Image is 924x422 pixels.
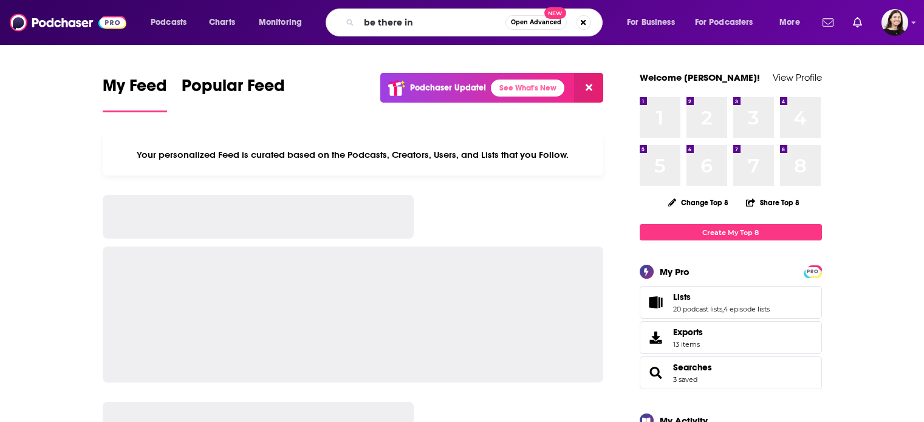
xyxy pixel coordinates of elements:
input: Search podcasts, credits, & more... [359,13,505,32]
span: For Podcasters [695,14,753,31]
a: 4 episode lists [724,305,770,313]
span: Logged in as lucynalen [881,9,908,36]
div: My Pro [660,266,690,277]
button: Show profile menu [881,9,908,36]
img: Podchaser - Follow, Share and Rate Podcasts [10,11,126,34]
span: Exports [673,327,703,338]
span: Searches [640,356,822,389]
a: View Profile [773,72,822,83]
div: Search podcasts, credits, & more... [337,9,614,36]
button: open menu [250,13,318,32]
a: Show notifications dropdown [848,12,867,33]
div: Your personalized Feed is curated based on the Podcasts, Creators, Users, and Lists that you Follow. [103,134,604,175]
a: Searches [673,362,712,373]
button: Share Top 8 [745,191,800,214]
a: See What's New [491,80,564,97]
span: For Business [627,14,675,31]
a: Create My Top 8 [640,224,822,240]
a: Lists [673,291,770,302]
button: open menu [687,13,771,32]
a: Exports [640,321,822,354]
span: Exports [644,329,668,346]
span: Podcasts [151,14,187,31]
a: My Feed [103,75,167,112]
a: Show notifications dropdown [818,12,838,33]
a: Charts [201,13,242,32]
span: More [779,14,800,31]
a: Searches [644,364,668,381]
span: , [722,305,724,313]
a: PRO [806,267,820,276]
button: open menu [771,13,815,32]
a: 20 podcast lists [673,305,722,313]
span: Open Advanced [511,19,561,26]
img: User Profile [881,9,908,36]
span: New [544,7,566,19]
span: Lists [640,286,822,319]
span: Charts [209,14,235,31]
button: open menu [142,13,202,32]
button: Open AdvancedNew [505,15,567,30]
span: My Feed [103,75,167,103]
p: Podchaser Update! [410,83,486,93]
span: Monitoring [259,14,302,31]
a: Lists [644,294,668,311]
span: Lists [673,291,691,302]
button: Change Top 8 [661,195,736,210]
button: open menu [618,13,690,32]
a: Popular Feed [182,75,285,112]
span: 13 items [673,340,703,349]
span: Popular Feed [182,75,285,103]
a: 3 saved [673,375,697,384]
a: Welcome [PERSON_NAME]! [640,72,760,83]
